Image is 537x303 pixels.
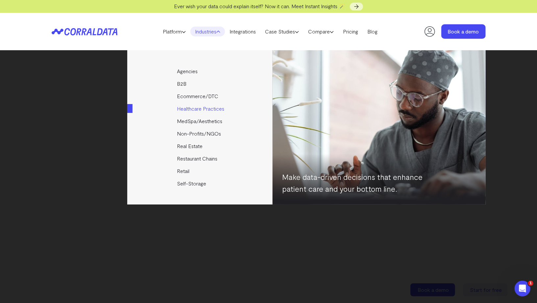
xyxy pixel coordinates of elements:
[190,27,225,36] a: Industries
[127,77,274,90] a: B2B
[260,27,304,36] a: Case Studies
[127,152,274,165] a: Restaurant Chains
[304,27,338,36] a: Compare
[528,281,533,286] span: 1
[127,165,274,177] a: Retail
[127,177,274,190] a: Self-Storage
[282,171,430,195] p: Make data-driven decisions that enhance patient care and your bottom line.
[338,27,363,36] a: Pricing
[127,102,274,115] a: Healthcare Practices
[127,115,274,127] a: MedSpa/Aesthetics
[441,24,486,39] a: Book a demo
[158,27,190,36] a: Platform
[225,27,260,36] a: Integrations
[515,281,530,296] iframe: Intercom live chat
[127,140,274,152] a: Real Estate
[127,90,274,102] a: Ecommerce/DTC
[174,3,345,9] span: Ever wish your data could explain itself? Now it can. Meet Instant Insights 🪄
[127,65,274,77] a: Agencies
[363,27,382,36] a: Blog
[127,127,274,140] a: Non-Profits/NGOs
